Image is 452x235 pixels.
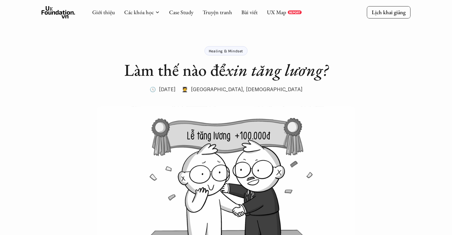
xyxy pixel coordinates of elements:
[103,60,349,80] h1: Làm thế nào để
[226,59,328,81] em: xin tăng lương?
[367,6,410,18] a: Lịch khai giảng
[372,9,406,16] p: Lịch khai giảng
[169,9,193,16] a: Case Study
[267,9,286,16] a: UX Map
[289,10,300,14] p: REPORT
[150,85,176,94] p: 🕔 [DATE]
[124,9,154,16] a: Các khóa học
[203,9,232,16] a: Truyện tranh
[92,9,115,16] a: Giới thiệu
[182,85,243,94] p: 🧑‍🎓 [GEOGRAPHIC_DATA]
[241,9,258,16] a: Bài viết
[209,49,243,53] p: Healing & Mindset
[243,85,303,94] p: , [DEMOGRAPHIC_DATA]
